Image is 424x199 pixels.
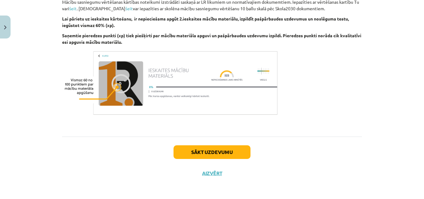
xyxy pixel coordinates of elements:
a: šeit [125,6,133,11]
a: šeit [69,6,77,11]
b: Saņemtie pieredzes punkti (xp) tiek piešķirti par mācību materiāla apguvi un pašpārbaudes uzdevum... [62,33,361,45]
button: Sākt uzdevumu [174,145,250,159]
button: Aizvērt [200,170,224,176]
img: icon-close-lesson-0947bae3869378f0d4975bcd49f059093ad1ed9edebbc8119c70593378902aed.svg [4,25,7,29]
b: Lai pārietu uz ieskaites kārtošanu, ir nepieciešams apgūt 2.ieskaites mācību materiālu, izpildīt ... [62,16,349,28]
